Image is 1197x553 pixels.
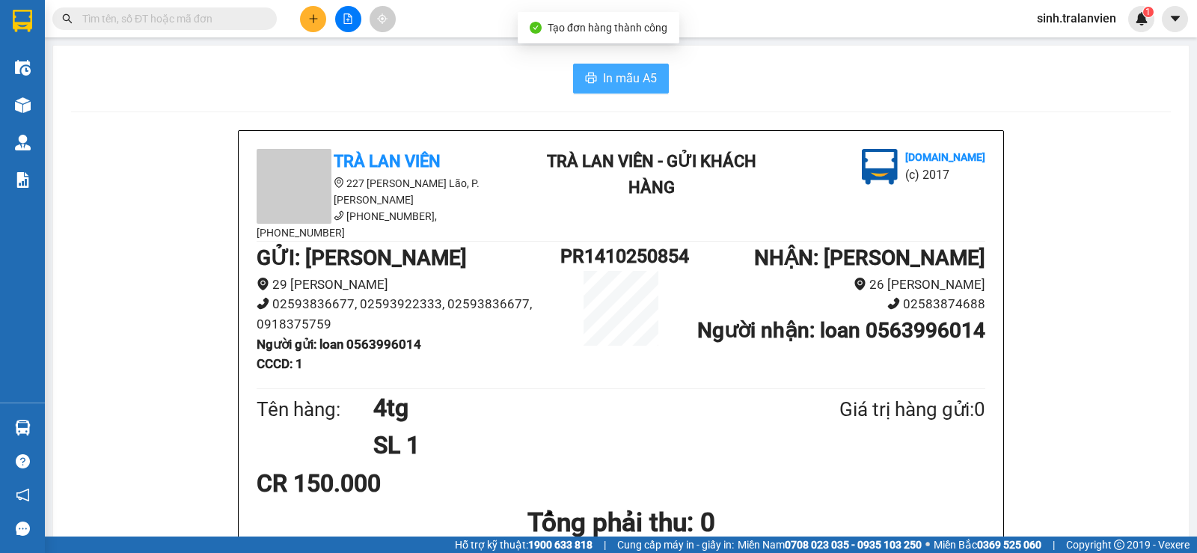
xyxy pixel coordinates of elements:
span: check-circle [530,22,542,34]
span: environment [854,278,866,290]
span: printer [585,72,597,86]
input: Tìm tên, số ĐT hoặc mã đơn [82,10,259,27]
span: | [604,537,606,553]
span: plus [308,13,319,24]
strong: 0369 525 060 [977,539,1041,551]
img: warehouse-icon [15,60,31,76]
img: solution-icon [15,172,31,188]
b: CCCD : 1 [257,356,303,371]
button: plus [300,6,326,32]
span: message [16,522,30,536]
img: icon-new-feature [1135,12,1148,25]
li: (c) 2017 [126,71,206,90]
li: 02583874688 [682,294,985,314]
li: 26 [PERSON_NAME] [682,275,985,295]
img: logo-vxr [13,10,32,32]
h1: SL 1 [373,427,767,464]
span: ⚪️ [925,542,930,548]
b: Trà Lan Viên - Gửi khách hàng [92,22,148,170]
strong: 1900 633 818 [528,539,593,551]
button: printerIn mẫu A5 [573,64,669,94]
img: logo.jpg [862,149,898,185]
div: CR 150.000 [257,465,497,502]
span: | [1053,537,1055,553]
span: notification [16,488,30,502]
span: Miền Nam [738,537,922,553]
span: question-circle [16,454,30,468]
img: warehouse-icon [15,97,31,113]
b: Trà Lan Viên [334,152,441,171]
span: sinh.tralanvien [1025,9,1128,28]
span: Tạo đơn hàng thành công [548,22,667,34]
span: search [62,13,73,24]
b: Trà Lan Viên - Gửi khách hàng [547,152,756,197]
button: file-add [335,6,361,32]
span: phone [887,297,900,310]
span: aim [377,13,388,24]
span: environment [257,278,269,290]
b: NHẬN : [PERSON_NAME] [754,245,985,270]
button: aim [370,6,396,32]
b: Trà Lan Viên [19,97,55,167]
img: logo.jpg [162,19,198,55]
sup: 1 [1143,7,1154,17]
span: environment [334,177,344,188]
button: caret-down [1162,6,1188,32]
strong: 0708 023 035 - 0935 103 250 [785,539,922,551]
span: copyright [1114,540,1124,550]
img: warehouse-icon [15,420,31,436]
b: [DOMAIN_NAME] [905,151,985,163]
li: 29 [PERSON_NAME] [257,275,560,295]
span: Hỗ trợ kỹ thuật: [455,537,593,553]
li: [PHONE_NUMBER], [PHONE_NUMBER] [257,208,526,241]
span: file-add [343,13,353,24]
li: 02593836677, 02593922333, 02593836677, 0918375759 [257,294,560,334]
span: phone [334,210,344,221]
div: Giá trị hàng gửi: 0 [767,394,985,425]
b: Người gửi : loan 0563996014 [257,337,421,352]
span: 1 [1145,7,1151,17]
h1: PR1410250854 [560,242,682,271]
img: warehouse-icon [15,135,31,150]
b: GỬI : [PERSON_NAME] [257,245,467,270]
h1: 4tg [373,389,767,427]
span: Miền Bắc [934,537,1041,553]
li: 227 [PERSON_NAME] Lão, P. [PERSON_NAME] [257,175,526,208]
span: In mẫu A5 [603,69,657,88]
h1: Tổng phải thu: 0 [257,502,985,543]
span: Cung cấp máy in - giấy in: [617,537,734,553]
li: (c) 2017 [905,165,985,184]
b: [DOMAIN_NAME] [126,57,206,69]
span: caret-down [1169,12,1182,25]
div: Tên hàng: [257,394,373,425]
span: phone [257,297,269,310]
b: Người nhận : loan 0563996014 [697,318,985,343]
